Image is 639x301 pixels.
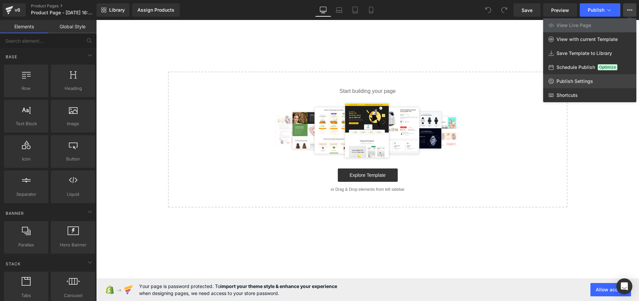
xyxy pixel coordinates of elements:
span: Preview [551,7,569,14]
span: Heading [53,85,93,92]
span: Library [109,7,125,13]
span: Separator [6,191,46,198]
span: Parallax [6,241,46,248]
span: Hero Banner [53,241,93,248]
span: Save Template to Library [556,50,612,56]
a: Product Pages [31,3,107,9]
span: Button [53,155,93,162]
button: Undo [482,3,495,17]
a: Laptop [331,3,347,17]
span: Icon [6,155,46,162]
a: Global Style [48,20,97,33]
span: Optimize [598,64,617,70]
div: v6 [13,6,22,14]
span: Save [522,7,532,14]
span: View Live Page [556,22,591,28]
span: Text Block [6,120,46,127]
span: Liquid [53,191,93,198]
button: Redo [498,3,511,17]
p: Start building your page [83,67,461,75]
a: New Library [97,3,129,17]
span: Carousel [53,292,93,299]
a: Mobile [363,3,379,17]
a: Desktop [315,3,331,17]
a: v6 [3,3,26,17]
span: Your page is password protected. To when designing pages, we need access to your store password. [139,283,337,297]
span: Publish Settings [556,78,593,84]
span: Stack [5,261,21,267]
div: Assign Products [137,7,174,13]
a: Preview [543,3,577,17]
a: Explore Template [242,149,302,162]
span: View with current Template [556,36,618,42]
span: Schedule Publish [556,64,595,70]
div: Open Intercom Messenger [616,278,632,294]
span: Shortcuts [556,92,578,98]
span: Product Page - [DATE] 16:25:05 [31,10,95,15]
button: Allow access [590,283,631,296]
span: Publish [588,7,604,13]
a: Tablet [347,3,363,17]
span: Tabs [6,292,46,299]
span: Base [5,54,18,60]
p: or Drag & Drop elements from left sidebar [83,167,461,172]
button: View Live PageView with current TemplateSave Template to LibrarySchedule PublishOptimizePublish S... [623,3,636,17]
span: Banner [5,210,25,216]
button: Publish [580,3,620,17]
strong: import your theme style & enhance your experience [220,283,337,289]
span: Row [6,85,46,92]
span: Image [53,120,93,127]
